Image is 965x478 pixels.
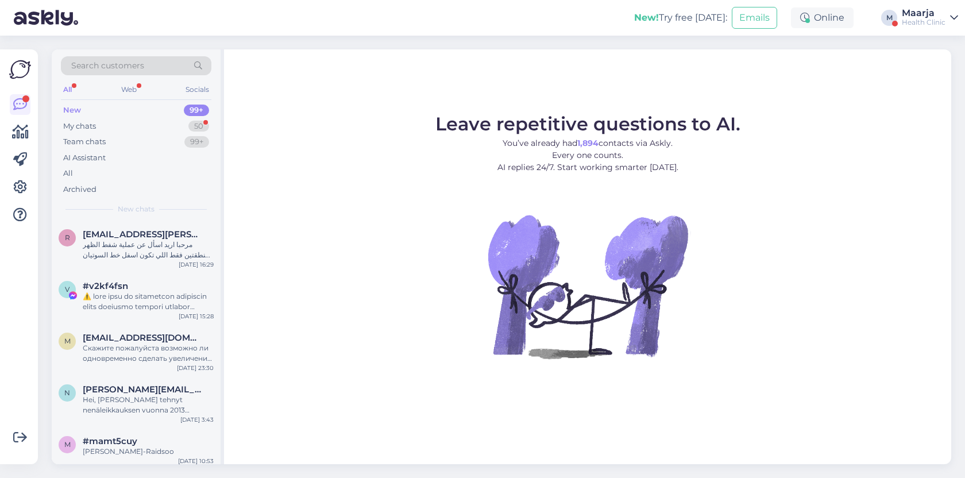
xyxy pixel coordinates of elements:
[63,168,73,179] div: All
[65,233,70,242] span: r
[634,11,727,25] div: Try free [DATE]:
[118,204,155,214] span: New chats
[63,136,106,148] div: Team chats
[63,152,106,164] div: AI Assistant
[179,260,214,269] div: [DATE] 16:29
[64,440,71,449] span: m
[83,395,214,415] div: Hei, [PERSON_NAME] tehnyt nenäleikkauksen vuonna 2013 kotimaassani, mutta en ole täysin tyytyväin...
[484,183,691,390] img: No Chat active
[188,121,209,132] div: 50
[179,312,214,321] div: [DATE] 15:28
[184,105,209,116] div: 99+
[902,18,945,27] div: Health Clinic
[63,121,96,132] div: My chats
[71,60,144,72] span: Search customers
[180,415,214,424] div: [DATE] 3:43
[902,9,958,27] a: MaarjaHealth Clinic
[83,384,202,395] span: nargis.saeedi@hotmail.com
[64,388,70,397] span: n
[791,7,854,28] div: Online
[732,7,777,29] button: Emails
[83,240,214,260] div: مرحبا اريد اسأل عن عملية شفط الظهر لمنطقتين فقط اللي تكون اسفل خط السوتيان كم تكلف
[83,229,202,240] span: roma.nabeel@yahoo.com
[435,113,740,135] span: Leave repetitive questions to AI.
[9,59,31,80] img: Askly Logo
[65,285,70,294] span: v
[184,136,209,148] div: 99+
[83,281,128,291] span: #v2kf4fsn
[83,291,214,312] div: ⚠️ lore ipsu do sitametcon adipiscin elits doeiusmo tempori utlabor etdolo magnaaliq: enima://min...
[435,137,740,174] p: You’ve already had contacts via Askly. Every one counts. AI replies 24/7. Start working smarter [...
[63,105,81,116] div: New
[183,82,211,97] div: Socials
[83,343,214,364] div: Скажите пожалуйста возможно ли одновременно сделать увеличение груди и абдоминопластику? Если да,...
[881,10,897,26] div: M
[83,446,214,457] div: [PERSON_NAME]-Raidsoo
[61,82,74,97] div: All
[577,138,599,148] b: 1,894
[83,333,202,343] span: midlis.clean@gmail.com
[177,364,214,372] div: [DATE] 23:30
[83,436,137,446] span: #mamt5cuy
[64,337,71,345] span: m
[119,82,139,97] div: Web
[63,184,96,195] div: Archived
[902,9,945,18] div: Maarja
[178,457,214,465] div: [DATE] 10:53
[634,12,659,23] b: New!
